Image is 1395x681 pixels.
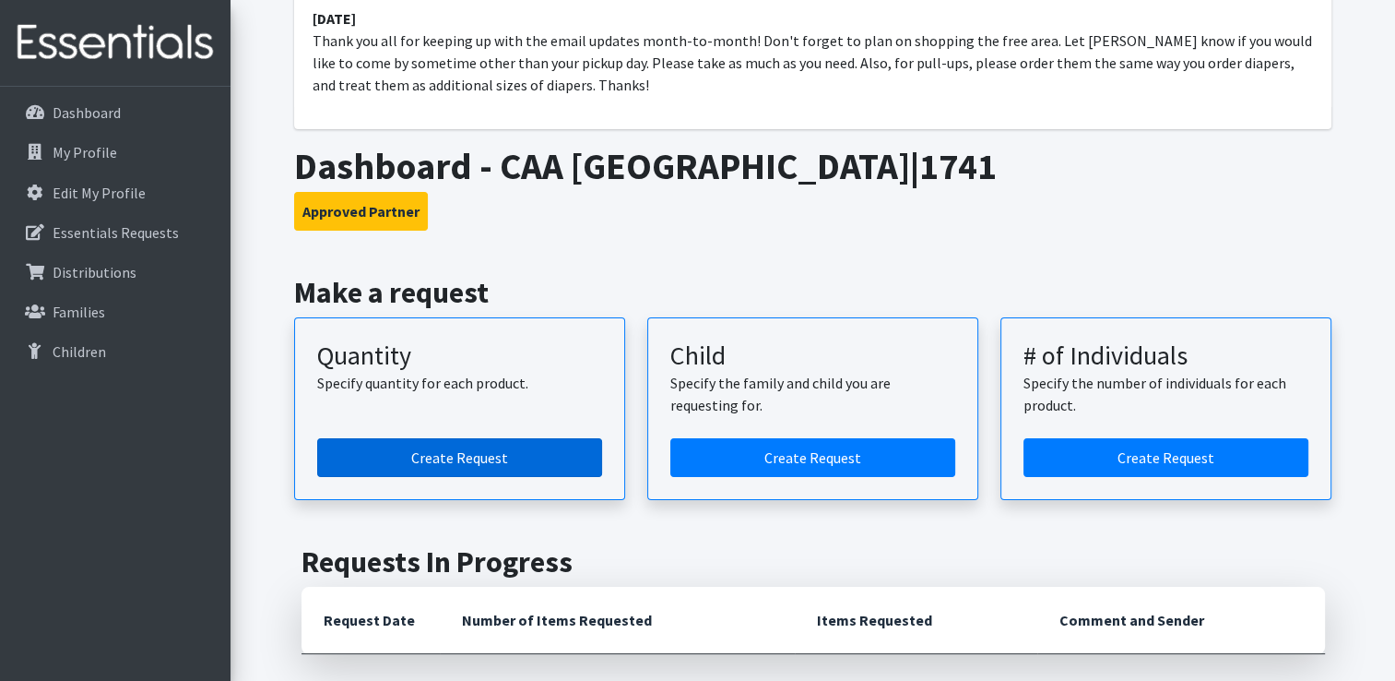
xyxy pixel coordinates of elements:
h2: Requests In Progress [301,544,1325,579]
p: Essentials Requests [53,223,179,242]
a: Create a request for a child or family [670,438,955,477]
p: Dashboard [53,103,121,122]
img: HumanEssentials [7,12,223,74]
a: Edit My Profile [7,174,223,211]
h3: Child [670,340,955,372]
p: Children [53,342,106,361]
h1: Dashboard - CAA [GEOGRAPHIC_DATA]|1741 [294,144,1331,188]
th: Items Requested [795,587,1037,654]
a: Essentials Requests [7,214,223,251]
a: Dashboard [7,94,223,131]
a: My Profile [7,134,223,171]
th: Request Date [301,587,440,654]
h3: Quantity [317,340,602,372]
a: Distributions [7,254,223,291]
th: Number of Items Requested [440,587,796,654]
p: Specify the number of individuals for each product. [1023,372,1308,416]
th: Comment and Sender [1037,587,1324,654]
p: Specify the family and child you are requesting for. [670,372,955,416]
button: Approved Partner [294,192,428,231]
p: Edit My Profile [53,184,146,202]
p: Distributions [53,263,136,281]
a: Children [7,333,223,370]
a: Families [7,293,223,330]
p: Specify quantity for each product. [317,372,602,394]
h3: # of Individuals [1023,340,1308,372]
p: Families [53,303,105,321]
strong: [DATE] [313,9,356,28]
a: Create a request by quantity [317,438,602,477]
h2: Make a request [294,275,1331,310]
a: Create a request by number of individuals [1023,438,1308,477]
p: My Profile [53,143,117,161]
